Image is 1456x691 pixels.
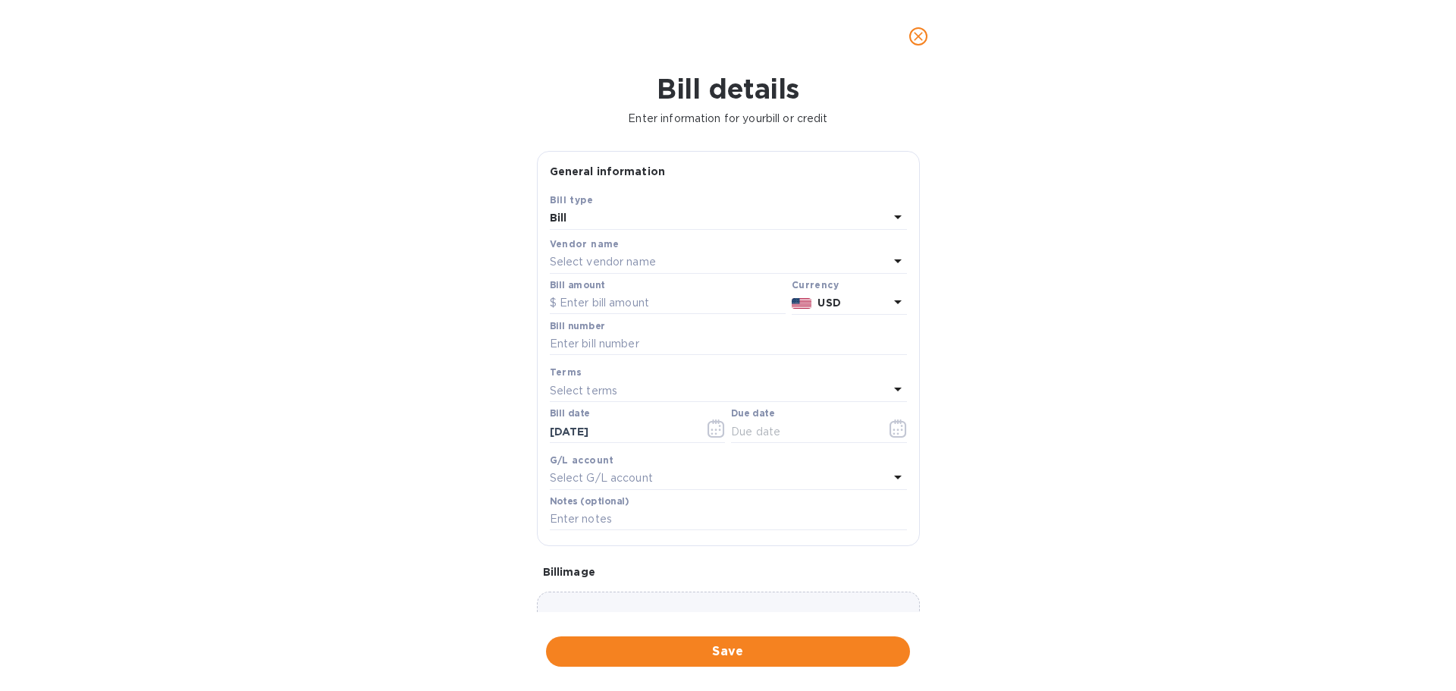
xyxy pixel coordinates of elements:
[550,333,907,356] input: Enter bill number
[550,281,604,290] label: Bill amount
[550,410,590,419] label: Bill date
[550,383,618,399] p: Select terms
[550,194,594,206] b: Bill type
[550,497,629,506] label: Notes (optional)
[900,18,937,55] button: close
[550,454,614,466] b: G/L account
[12,73,1444,105] h1: Bill details
[792,279,839,291] b: Currency
[550,366,582,378] b: Terms
[550,238,620,250] b: Vendor name
[731,420,874,443] input: Due date
[817,297,840,309] b: USD
[731,410,774,419] label: Due date
[550,420,693,443] input: Select date
[550,322,604,331] label: Bill number
[558,642,898,661] span: Save
[12,111,1444,127] p: Enter information for your bill or credit
[546,636,910,667] button: Save
[792,298,812,309] img: USD
[550,165,666,177] b: General information
[550,470,653,486] p: Select G/L account
[550,292,786,315] input: $ Enter bill amount
[550,508,907,531] input: Enter notes
[543,564,914,579] p: Bill image
[550,254,656,270] p: Select vendor name
[550,212,567,224] b: Bill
